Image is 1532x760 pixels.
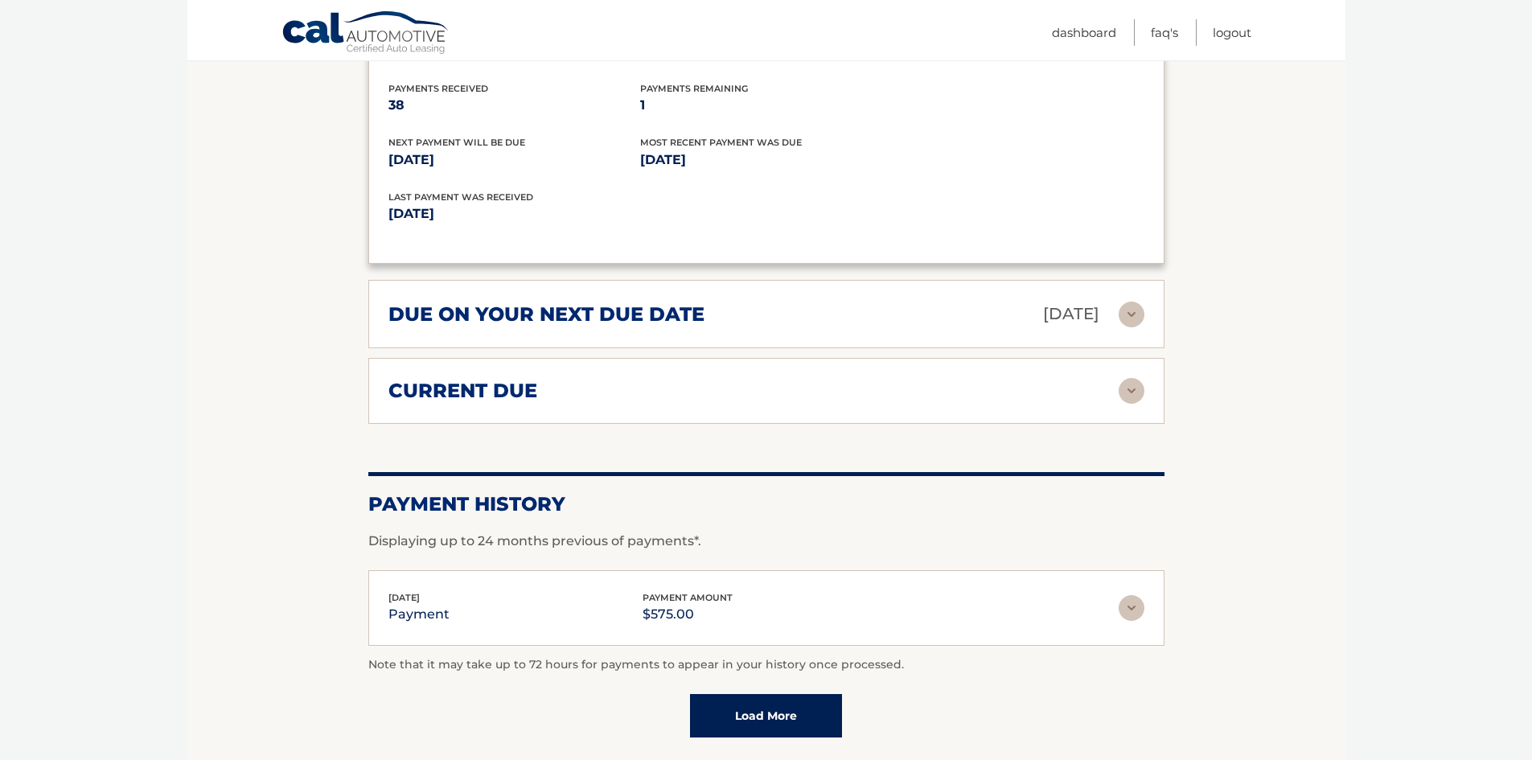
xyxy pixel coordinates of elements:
p: Note that it may take up to 72 hours for payments to appear in your history once processed. [368,655,1164,675]
p: [DATE] [388,149,640,171]
a: Dashboard [1052,19,1116,46]
span: Next Payment will be due [388,137,525,148]
p: [DATE] [1043,300,1099,328]
p: [DATE] [640,149,892,171]
img: accordion-rest.svg [1119,302,1144,327]
a: FAQ's [1151,19,1178,46]
p: $575.00 [643,603,733,626]
p: payment [388,603,450,626]
h2: due on your next due date [388,302,704,327]
span: Payments Received [388,83,488,94]
p: 1 [640,94,892,117]
a: Logout [1213,19,1251,46]
p: 38 [388,94,640,117]
a: Cal Automotive [281,10,450,57]
img: accordion-rest.svg [1119,595,1144,621]
a: Load More [690,694,842,737]
img: accordion-rest.svg [1119,378,1144,404]
span: [DATE] [388,592,420,603]
span: Most Recent Payment Was Due [640,137,802,148]
h2: current due [388,379,537,403]
p: Displaying up to 24 months previous of payments*. [368,532,1164,551]
span: Payments Remaining [640,83,748,94]
span: payment amount [643,592,733,603]
p: [DATE] [388,203,766,225]
h2: Payment History [368,492,1164,516]
span: Last Payment was received [388,191,533,203]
